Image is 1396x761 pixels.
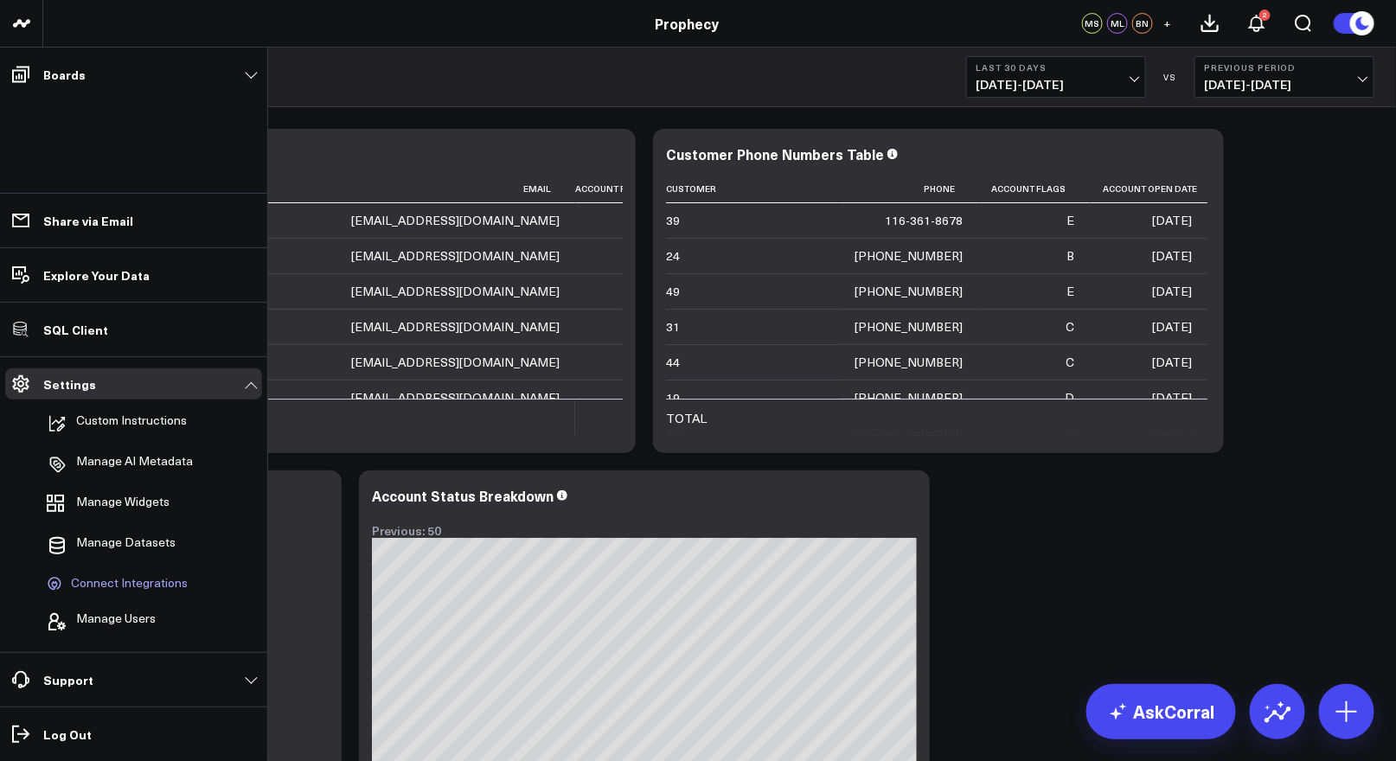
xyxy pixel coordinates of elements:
a: SQL Client [5,314,262,345]
div: [PHONE_NUMBER] [855,247,964,265]
a: Log Out [5,719,262,750]
span: Connect Integrations [71,576,188,592]
button: Last 30 Days[DATE]-[DATE] [966,56,1146,98]
button: Custom Instructions [40,405,187,443]
span: Manage Widgets [76,495,170,515]
a: Manage Datasets [40,527,210,565]
div: [EMAIL_ADDRESS][DOMAIN_NAME] [351,354,560,371]
div: [EMAIL_ADDRESS][DOMAIN_NAME] [351,283,560,300]
span: Manage Datasets [76,535,176,556]
div: VS [1155,72,1186,82]
p: Log Out [43,727,92,741]
div: [DATE] [1152,212,1192,229]
div: [EMAIL_ADDRESS][DOMAIN_NAME] [351,389,560,406]
div: 39 [666,212,680,229]
a: Connect Integrations [40,567,210,600]
div: 116-361-8678 [886,212,964,229]
p: Settings [43,377,96,391]
p: Share via Email [43,214,133,227]
th: Phone [839,175,979,203]
div: C [1066,354,1074,371]
th: Email [251,175,575,203]
div: [PHONE_NUMBER] [855,318,964,336]
div: ML [1107,13,1128,34]
span: Manage Users [76,611,156,632]
div: E [1066,212,1074,229]
b: Previous Period [1204,62,1365,73]
div: BN [1132,13,1153,34]
div: [DATE] [1152,247,1192,265]
p: Boards [43,67,86,81]
div: E [1066,283,1074,300]
div: [EMAIL_ADDRESS][DOMAIN_NAME] [351,212,560,229]
div: 44 [666,354,680,371]
th: Account Flags [979,175,1090,203]
p: Support [43,673,93,687]
button: Previous Period[DATE]-[DATE] [1194,56,1374,98]
div: TOTAL [666,410,707,427]
div: MS [1082,13,1103,34]
a: AskCorral [1086,684,1236,739]
div: [EMAIL_ADDRESS][DOMAIN_NAME] [351,318,560,336]
p: Explore Your Data [43,268,150,282]
div: [PHONE_NUMBER] [855,283,964,300]
th: Account Open Date [1090,175,1207,203]
button: Manage Users [40,603,156,641]
div: Account Status Breakdown [372,486,554,505]
span: [DATE] - [DATE] [1204,78,1365,92]
div: Previous: 50 [372,524,917,538]
div: 2 [1259,10,1271,21]
div: D [1065,389,1074,406]
th: Account Flags [575,175,674,203]
div: [DATE] [1152,389,1192,406]
div: [DATE] [1152,318,1192,336]
div: C [1066,318,1074,336]
a: Manage AI Metadata [40,445,210,483]
div: Customer Phone Numbers Table [666,144,884,163]
div: [PHONE_NUMBER] [855,389,964,406]
a: Manage Widgets [40,486,210,524]
div: [DATE] [1152,354,1192,371]
span: + [1164,17,1172,29]
div: 19 [666,389,680,406]
div: [DATE] [1152,283,1192,300]
div: 31 [666,318,680,336]
div: B [1066,247,1074,265]
div: [PHONE_NUMBER] [855,354,964,371]
b: Last 30 Days [976,62,1137,73]
p: SQL Client [43,323,108,336]
div: [EMAIL_ADDRESS][DOMAIN_NAME] [351,247,560,265]
th: Customer [666,175,839,203]
p: Manage AI Metadata [76,454,193,475]
div: 24 [666,247,680,265]
div: 49 [666,283,680,300]
p: Custom Instructions [76,413,187,434]
button: + [1157,13,1178,34]
span: [DATE] - [DATE] [976,78,1137,92]
a: Prophecy [656,14,720,33]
